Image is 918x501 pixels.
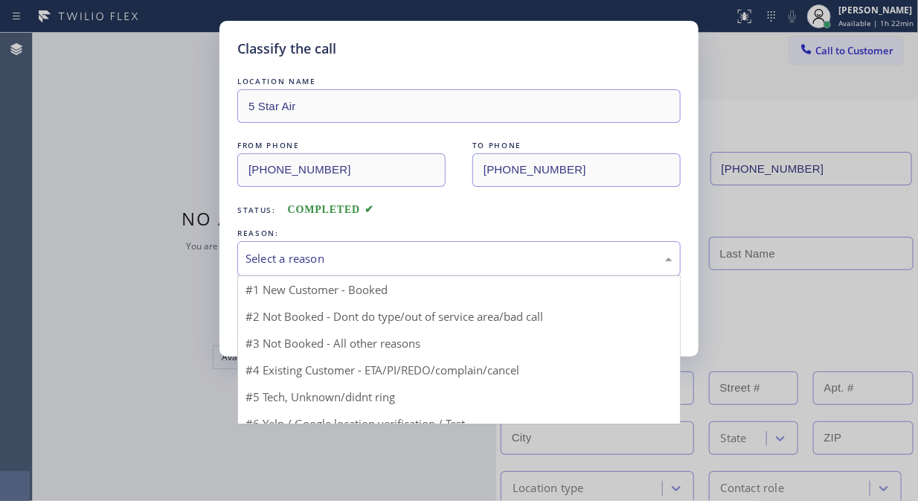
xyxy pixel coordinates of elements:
div: REASON: [237,226,681,241]
div: TO PHONE [472,138,681,153]
div: #1 New Customer - Booked [238,276,680,303]
div: #3 Not Booked - All other reasons [238,330,680,357]
h5: Classify the call [237,39,336,59]
div: LOCATION NAME [237,74,681,89]
span: Status: [237,205,276,215]
div: #5 Tech, Unknown/didnt ring [238,383,680,410]
div: FROM PHONE [237,138,446,153]
input: To phone [472,153,681,187]
input: From phone [237,153,446,187]
div: #6 Yelp / Google location verification / Test [238,410,680,437]
div: #4 Existing Customer - ETA/PI/REDO/complain/cancel [238,357,680,383]
div: Select a reason [245,250,673,267]
div: #2 Not Booked - Dont do type/out of service area/bad call [238,303,680,330]
span: COMPLETED [288,204,374,215]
